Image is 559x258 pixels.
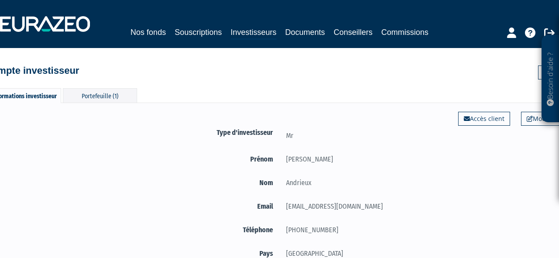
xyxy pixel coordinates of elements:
a: Investisseurs [231,26,276,40]
p: Besoin d'aide ? [545,40,556,118]
a: Accès client [458,112,510,126]
a: Conseillers [334,26,373,38]
a: Commissions [381,26,428,38]
a: Souscriptions [175,26,222,38]
div: Portefeuille (1) [63,88,137,103]
a: Documents [285,26,325,38]
a: Nos fonds [131,26,166,38]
